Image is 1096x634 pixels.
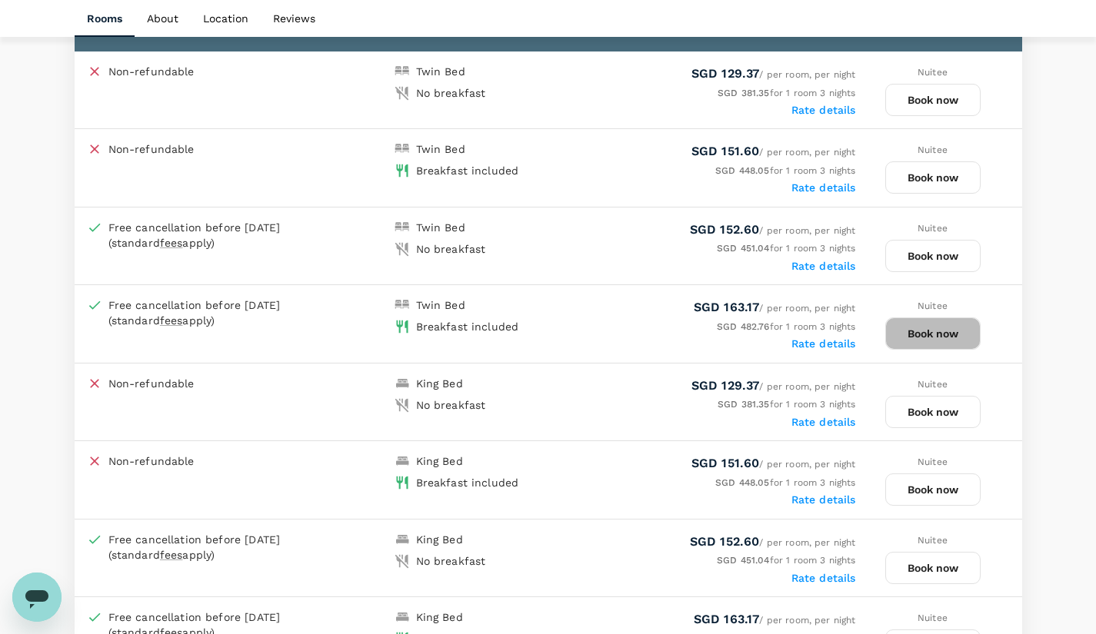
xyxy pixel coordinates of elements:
span: for 1 room 3 nights [715,165,855,176]
button: Book now [885,473,981,506]
span: fees [160,314,183,327]
span: for 1 room 3 nights [717,555,855,566]
img: double-bed-icon [395,64,410,79]
p: Non-refundable [108,64,195,79]
span: / per room, per night [694,303,856,314]
span: fees [160,549,183,561]
img: double-bed-icon [395,220,410,235]
span: SGD 151.60 [691,456,760,470]
span: for 1 room 3 nights [715,477,855,488]
img: king-bed-icon [395,376,410,391]
label: Rate details [791,493,856,506]
img: king-bed-icon [395,453,410,469]
span: Nuitee [918,67,948,78]
p: Non-refundable [108,453,195,469]
div: King Bed [416,453,463,469]
span: for 1 room 3 nights [717,321,855,332]
button: Book now [885,396,981,428]
button: Book now [885,84,981,116]
button: Book now [885,552,981,584]
label: Rate details [791,260,856,272]
img: king-bed-icon [395,532,410,547]
span: SGD 151.60 [691,144,760,158]
div: King Bed [416,376,463,391]
div: King Bed [416,532,463,547]
label: Rate details [791,181,856,194]
img: double-bed-icon [395,297,410,313]
label: Rate details [791,104,856,116]
span: SGD 129.37 [691,66,760,81]
button: Book now [885,161,981,194]
label: Rate details [791,416,856,428]
p: Non-refundable [108,376,195,391]
p: Reviews [273,11,315,26]
span: / per room, per night [691,381,856,392]
span: SGD 482.76 [717,321,770,332]
button: Book now [885,240,981,272]
div: No breakfast [416,241,486,257]
button: Book now [885,317,981,350]
span: Nuitee [918,535,948,546]
img: double-bed-icon [395,141,410,157]
label: Rate details [791,337,856,350]
div: Twin Bed [416,297,465,313]
div: Breakfast included [416,319,519,334]
span: Nuitee [918,144,948,155]
span: / per room, per night [691,69,856,80]
span: SGD 448.05 [715,477,770,488]
span: Nuitee [918,223,948,234]
div: Twin Bed [416,141,465,157]
span: / per room, per night [690,537,856,548]
span: for 1 room 3 nights [717,243,855,254]
span: SGD 163.17 [694,612,760,626]
div: Free cancellation before [DATE] (standard apply) [108,297,316,328]
span: SGD 448.05 [715,165,770,176]
div: Breakfast included [416,163,519,178]
span: Nuitee [918,300,948,311]
span: Nuitee [918,612,948,623]
span: SGD 163.17 [694,300,760,314]
span: SGD 451.04 [717,555,770,566]
span: fees [160,237,183,249]
span: / per room, per night [691,147,856,158]
span: Nuitee [918,456,948,467]
span: for 1 room 3 nights [718,88,855,98]
div: No breakfast [416,85,486,101]
iframe: 启动消息传送窗口的按钮 [12,573,62,622]
img: king-bed-icon [395,609,410,625]
p: About [147,11,178,26]
div: No breakfast [416,553,486,569]
span: SGD 451.04 [717,243,770,254]
div: No breakfast [416,397,486,413]
span: / per room, per night [691,459,856,470]
span: SGD 152.60 [690,534,760,549]
p: Rooms [87,11,122,26]
span: SGD 381.35 [718,88,770,98]
span: SGD 129.37 [691,378,760,393]
span: SGD 381.35 [718,399,770,410]
p: Location [203,11,248,26]
div: Twin Bed [416,64,465,79]
div: King Bed [416,609,463,625]
div: Free cancellation before [DATE] (standard apply) [108,532,316,563]
span: SGD 152.60 [690,222,760,237]
div: Free cancellation before [DATE] (standard apply) [108,220,316,251]
span: for 1 room 3 nights [718,399,855,410]
span: Nuitee [918,379,948,390]
div: Breakfast included [416,475,519,490]
span: / per room, per night [694,615,856,626]
span: / per room, per night [690,225,856,236]
p: Non-refundable [108,141,195,157]
div: Twin Bed [416,220,465,235]
label: Rate details [791,572,856,584]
